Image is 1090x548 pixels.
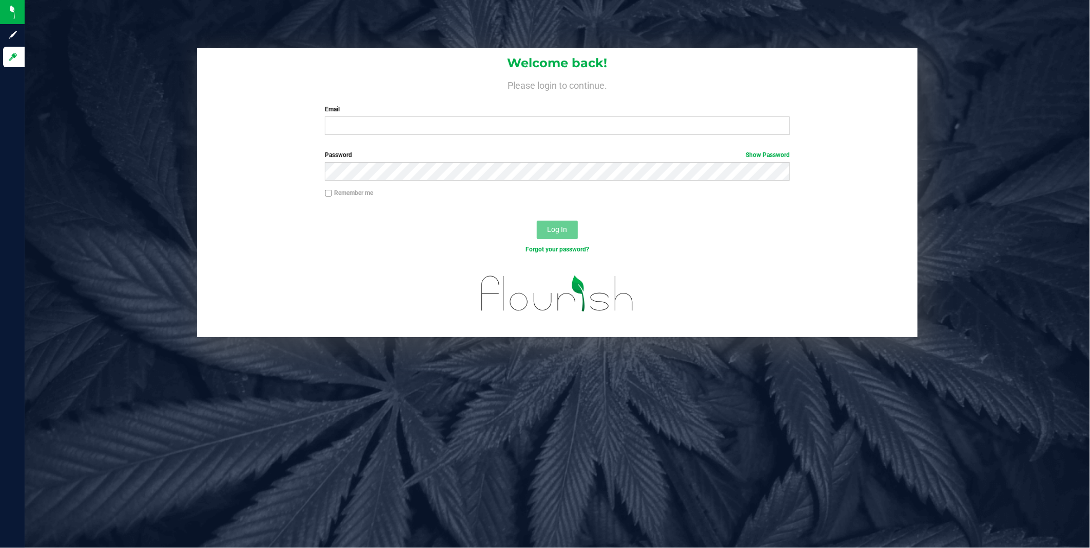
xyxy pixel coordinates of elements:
label: Email [325,105,790,114]
inline-svg: Sign up [8,30,18,40]
a: Show Password [746,151,790,159]
inline-svg: Log in [8,52,18,62]
button: Log In [537,221,578,239]
span: Password [325,151,352,159]
img: flourish_logo.svg [468,265,648,323]
h1: Welcome back! [197,56,918,70]
input: Remember me [325,190,332,197]
a: Forgot your password? [525,246,589,253]
span: Log In [548,225,568,233]
label: Remember me [325,188,373,198]
h4: Please login to continue. [197,78,918,90]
